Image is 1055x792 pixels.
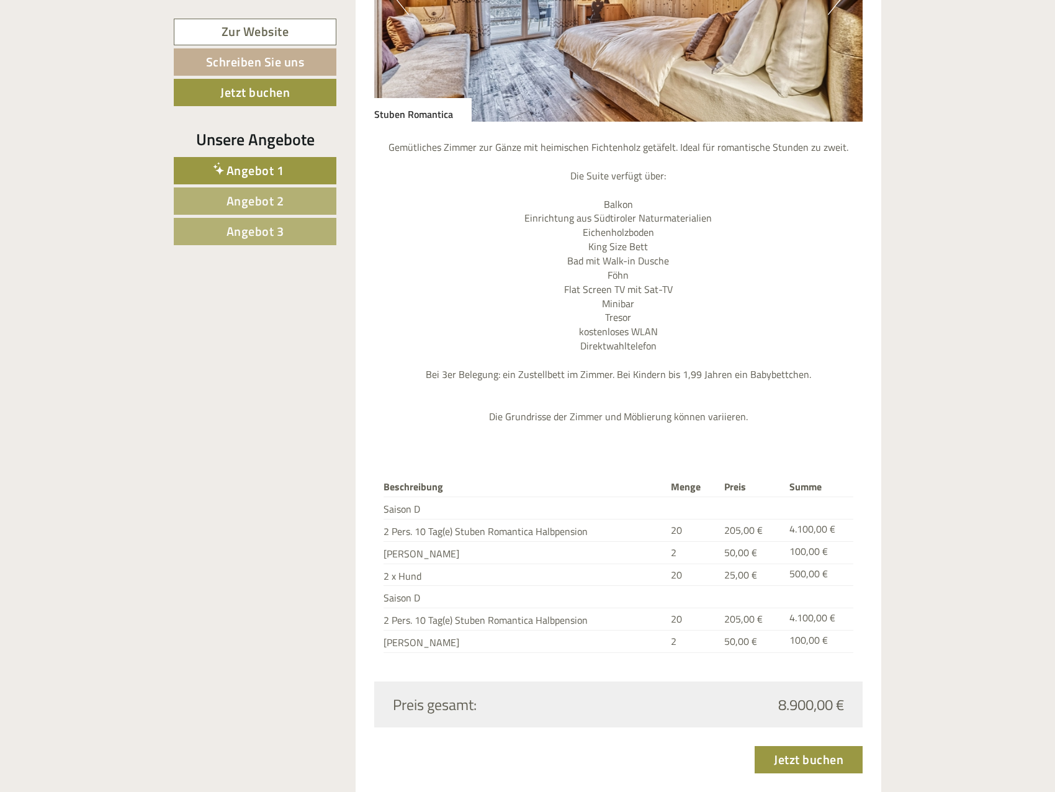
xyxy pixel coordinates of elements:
td: 2 x Hund [384,564,666,586]
span: Angebot 1 [227,161,284,180]
td: 4.100,00 € [784,608,853,631]
td: 20 [666,564,719,586]
td: 100,00 € [784,541,853,564]
td: 2 Pers. 10 Tag(e) Stuben Romantica Halbpension [384,608,666,631]
span: 25,00 € [724,567,757,582]
th: Preis [719,477,784,497]
td: 500,00 € [784,564,853,586]
a: Jetzt buchen [755,746,863,773]
th: Menge [666,477,719,497]
div: Unsere Angebote [174,128,336,151]
div: Stuben Romantica [374,98,472,122]
td: 2 Pers. 10 Tag(e) Stuben Romantica Halbpension [384,519,666,541]
span: 50,00 € [724,634,757,649]
td: Saison D [384,586,666,608]
td: Saison D [384,497,666,519]
th: Summe [784,477,853,497]
td: 2 [666,541,719,564]
p: Gemütliches Zimmer zur Gänze mit heimischen Fichtenholz getäfelt. Ideal für romantische Stunden z... [374,140,863,424]
span: 50,00 € [724,545,757,560]
div: Preis gesamt: [384,694,619,715]
td: [PERSON_NAME] [384,541,666,564]
a: Zur Website [174,19,336,45]
span: Angebot 3 [227,222,284,241]
td: 20 [666,608,719,631]
td: 2 [666,631,719,653]
span: 205,00 € [724,611,763,626]
td: [PERSON_NAME] [384,631,666,653]
span: 8.900,00 € [778,694,844,715]
th: Beschreibung [384,477,666,497]
span: 205,00 € [724,523,763,538]
a: Jetzt buchen [174,79,336,106]
span: Angebot 2 [227,191,284,210]
td: 4.100,00 € [784,519,853,541]
a: Schreiben Sie uns [174,48,336,76]
td: 100,00 € [784,631,853,653]
td: 20 [666,519,719,541]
